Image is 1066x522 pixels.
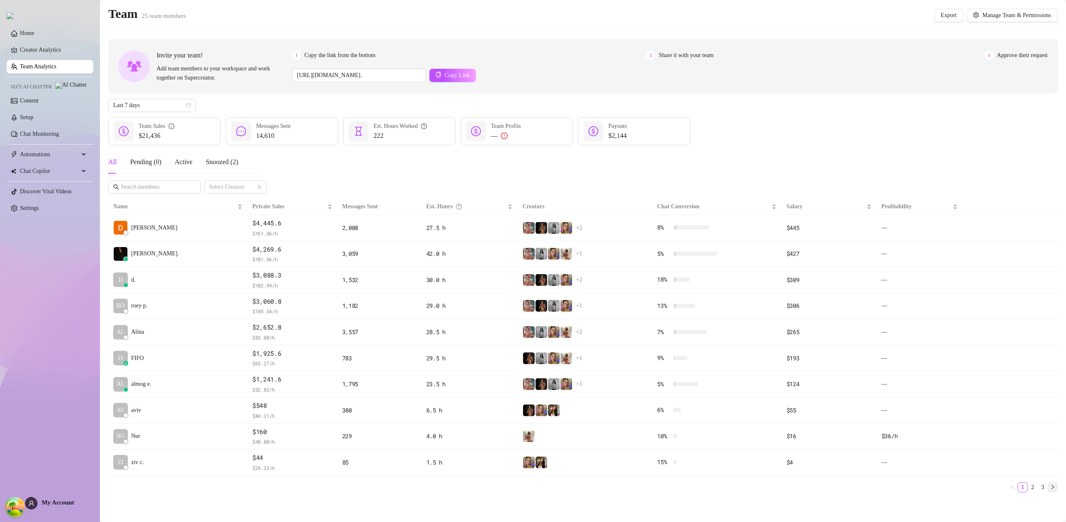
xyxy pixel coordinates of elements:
[426,406,513,415] div: 6.5 h
[252,427,332,437] span: $160
[118,275,122,285] span: D
[608,131,627,141] span: $2,144
[252,229,332,237] span: $ 161.66 /h
[657,380,670,389] span: 5 %
[973,12,979,18] span: setting
[608,123,627,129] span: Payouts
[114,247,127,261] img: Chap צ׳אפ
[787,223,872,232] div: $445
[20,63,56,70] a: Team Analytics
[426,380,513,389] div: 23.5 h
[1008,482,1018,492] button: left
[560,378,572,390] img: Cherry
[576,275,582,285] span: + 2
[157,64,289,82] span: Add team members to your workspace and work together on Supercreator.
[560,248,572,260] img: Green
[342,380,416,389] div: 1,795
[535,352,547,364] img: A
[117,380,125,389] span: AL
[108,199,247,215] th: Name
[236,126,246,136] span: message
[491,123,521,129] span: Team Profits
[657,405,670,415] span: 6 %
[1038,483,1047,492] a: 3
[252,385,332,394] span: $ 52.83 /h
[657,249,670,258] span: 5 %
[113,202,236,211] span: Name
[523,222,535,234] img: Yarden
[1018,482,1028,492] li: 1
[518,199,652,215] th: Creators
[877,215,963,241] td: —
[646,51,655,60] span: 2
[374,131,427,141] span: 222
[131,354,144,363] span: FIFO
[548,222,560,234] img: A
[20,165,79,178] span: Chat Copilot
[984,51,994,60] span: 3
[445,72,470,79] span: Copy Link
[118,458,123,467] span: ZI
[882,432,958,441] div: $36 /h
[252,375,332,385] span: $1,241.6
[426,327,513,337] div: 28.5 h
[142,12,187,19] span: 25 team members
[560,274,572,286] img: Cherry
[997,51,1048,60] span: Approve their request
[117,327,125,337] span: AL
[1028,483,1037,492] a: 2
[471,126,481,136] span: dollar-circle
[252,453,332,463] span: $44
[523,300,535,312] img: Yarden
[535,405,547,416] img: Cherry
[523,274,535,286] img: Yarden
[787,275,872,285] div: $309
[882,203,912,210] span: Profitability
[252,464,332,472] span: $ 29.33 /h
[576,223,582,232] span: + 2
[342,275,416,285] div: 1,532
[877,293,963,320] td: —
[175,158,193,165] span: Active
[456,202,462,211] span: question-circle
[548,326,560,338] img: Cherry
[252,245,332,255] span: $4,269.6
[342,301,416,310] div: 1,182
[934,9,963,22] button: Export
[252,437,332,446] span: $ 40.00 /h
[535,222,547,234] img: the_bohema
[113,99,191,112] span: Last 7 days
[11,151,17,158] span: thunderbolt
[787,327,872,337] div: $265
[877,345,963,372] td: —
[787,380,872,389] div: $124
[787,203,803,210] span: Salary
[131,301,147,310] span: roey p.
[548,248,560,260] img: Cherry
[657,353,670,362] span: 9 %
[426,223,513,232] div: 27.5 h
[426,249,513,258] div: 42.0 h
[523,248,535,260] img: Yarden
[114,221,127,235] img: Dana Roz
[426,354,513,363] div: 29.5 h
[535,274,547,286] img: the_bohema
[55,82,87,89] img: AI Chatter
[787,406,872,415] div: $55
[131,406,141,415] span: aviv
[7,499,23,515] button: Open Tanstack query devtools
[342,458,416,467] div: 85
[139,131,174,141] span: $21,436
[131,327,144,337] span: Alina
[576,380,582,389] span: + 1
[131,223,177,232] span: [PERSON_NAME]
[118,354,123,363] span: FI
[131,275,136,285] span: d.
[252,281,332,290] span: $ 102.94 /h
[657,432,670,441] span: 10 %
[342,432,416,441] div: 229
[169,122,174,131] span: info-circle
[131,458,144,467] span: ziv c.
[535,457,547,468] img: AdelDahan
[186,103,191,108] span: calendar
